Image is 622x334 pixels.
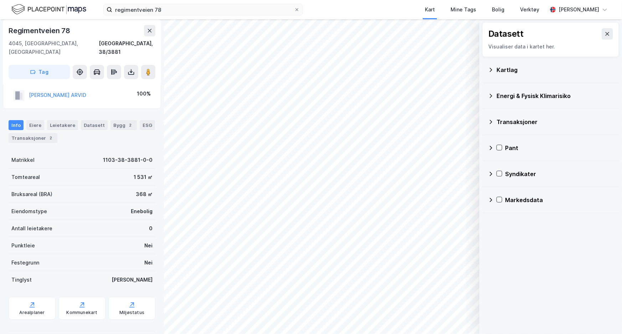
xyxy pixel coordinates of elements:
div: 2 [47,134,55,142]
div: Miljøstatus [119,310,144,315]
div: 1 531 ㎡ [134,173,153,181]
iframe: Chat Widget [586,300,622,334]
div: [GEOGRAPHIC_DATA], 38/3881 [99,39,155,56]
div: Info [9,120,24,130]
div: Leietakere [47,120,78,130]
div: Datasett [81,120,108,130]
div: Bygg [110,120,137,130]
div: 0 [149,224,153,233]
div: Antall leietakere [11,224,52,233]
div: Punktleie [11,241,35,250]
div: 100% [137,89,151,98]
div: Transaksjoner [497,118,613,126]
div: 368 ㎡ [136,190,153,199]
div: Energi & Fysisk Klimarisiko [497,92,613,100]
div: Datasett [488,28,524,40]
div: Kommunekart [66,310,97,315]
div: Verktøy [520,5,539,14]
button: Tag [9,65,70,79]
div: Nei [144,258,153,267]
div: 4045, [GEOGRAPHIC_DATA], [GEOGRAPHIC_DATA] [9,39,99,56]
div: Arealplaner [19,310,45,315]
div: Kontrollprogram for chat [586,300,622,334]
div: Mine Tags [451,5,476,14]
div: Kartlag [497,66,613,74]
div: 2 [127,122,134,129]
div: Tinglyst [11,276,32,284]
div: 1103-38-3881-0-0 [103,156,153,164]
div: Kart [425,5,435,14]
div: Tomteareal [11,173,40,181]
div: Visualiser data i kartet her. [488,42,613,51]
div: Syndikater [505,170,613,178]
div: ESG [140,120,155,130]
div: Nei [144,241,153,250]
div: Pant [505,144,613,152]
div: Transaksjoner [9,133,57,143]
div: Markedsdata [505,196,613,204]
div: [PERSON_NAME] [559,5,599,14]
div: Regimentveien 78 [9,25,72,36]
div: Matrikkel [11,156,35,164]
div: Eiere [26,120,44,130]
div: Bruksareal (BRA) [11,190,52,199]
div: Bolig [492,5,504,14]
img: logo.f888ab2527a4732fd821a326f86c7f29.svg [11,3,86,16]
div: Eiendomstype [11,207,47,216]
div: Enebolig [131,207,153,216]
input: Søk på adresse, matrikkel, gårdeiere, leietakere eller personer [112,4,294,15]
div: [PERSON_NAME] [112,276,153,284]
div: Festegrunn [11,258,39,267]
